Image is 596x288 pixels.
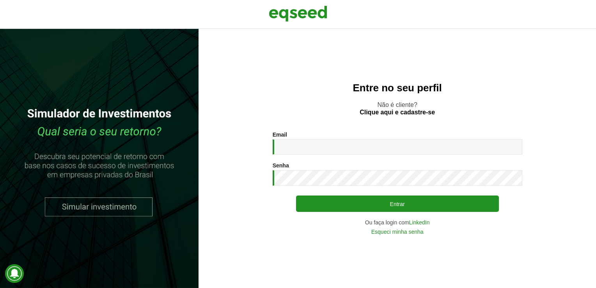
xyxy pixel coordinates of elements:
[360,109,435,116] a: Clique aqui e cadastre-se
[214,82,580,94] h2: Entre no seu perfil
[273,132,287,137] label: Email
[273,163,289,168] label: Senha
[371,229,424,235] a: Esqueci minha senha
[273,220,522,225] div: Ou faça login com
[269,4,327,23] img: EqSeed Logo
[409,220,430,225] a: LinkedIn
[214,101,580,116] p: Não é cliente?
[296,196,499,212] button: Entrar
